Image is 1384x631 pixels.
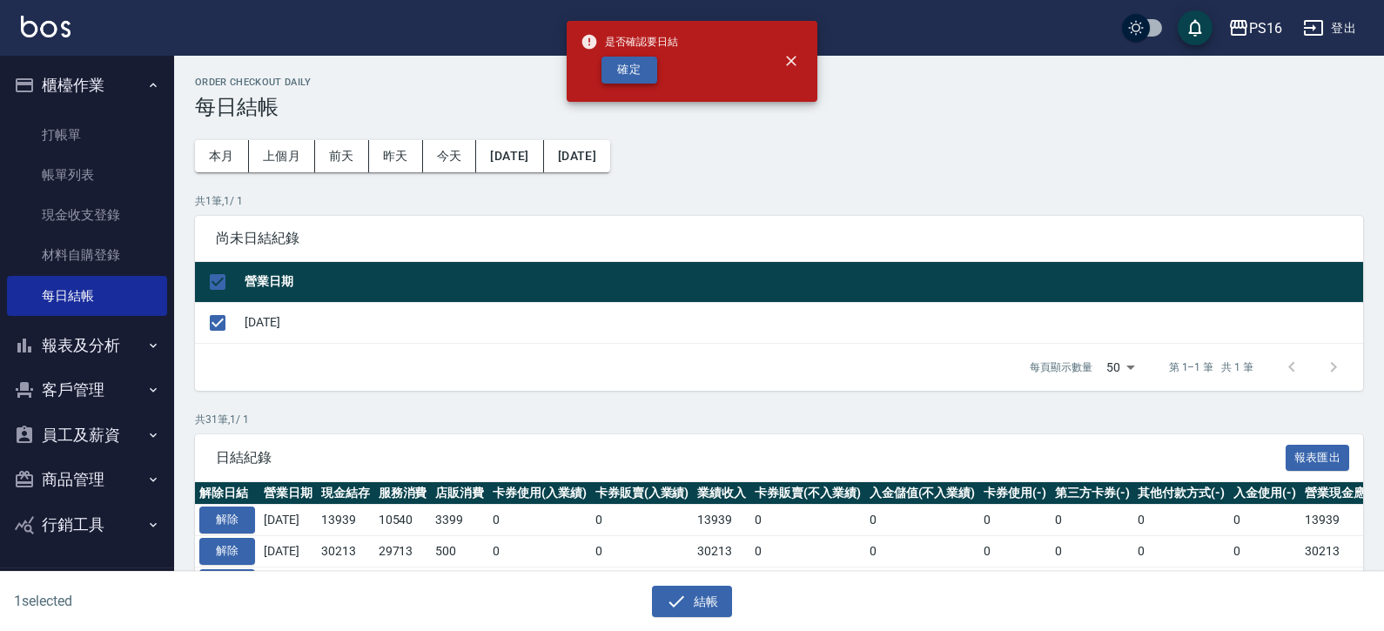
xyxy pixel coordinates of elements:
button: 行銷工具 [7,502,167,547]
td: 0 [591,505,694,536]
h6: 1 selected [14,590,343,612]
td: 0 [591,567,694,598]
span: 是否確認要日結 [581,33,678,50]
th: 第三方卡券(-) [1051,482,1134,505]
th: 卡券使用(入業績) [488,482,591,505]
button: 櫃檯作業 [7,63,167,108]
button: 解除 [199,538,255,565]
th: 卡券販賣(入業績) [591,482,694,505]
p: 共 1 筆, 1 / 1 [195,193,1363,209]
button: [DATE] [476,140,543,172]
th: 卡券使用(-) [979,482,1051,505]
p: 每頁顯示數量 [1030,359,1092,375]
td: 0 [979,567,1051,598]
td: 13939 [1300,505,1382,536]
th: 服務消費 [374,482,432,505]
td: 26880 [1300,567,1382,598]
td: 3399 [431,505,488,536]
td: [DATE] [259,505,317,536]
td: [DATE] [259,536,317,567]
th: 營業現金應收 [1300,482,1382,505]
td: 0 [979,536,1051,567]
td: 0 [750,536,865,567]
td: 500 [431,536,488,567]
button: 昨天 [369,140,423,172]
td: 0 [1229,505,1300,536]
td: 29713 [374,536,432,567]
div: 50 [1099,344,1141,391]
td: 0 [1133,536,1229,567]
button: 確定 [601,57,657,84]
button: [DATE] [544,140,610,172]
td: 0 [591,536,694,567]
td: 0 [865,505,980,536]
td: 0 [1051,536,1134,567]
span: 日結紀錄 [216,449,1286,467]
td: 30213 [317,536,374,567]
th: 業績收入 [693,482,750,505]
button: 員工及薪資 [7,413,167,458]
th: 卡券販賣(不入業績) [750,482,865,505]
td: 0 [1051,505,1134,536]
p: 第 1–1 筆 共 1 筆 [1169,359,1253,375]
h3: 每日結帳 [195,95,1363,119]
th: 入金使用(-) [1229,482,1300,505]
td: 0 [865,567,980,598]
th: 其他付款方式(-) [1133,482,1229,505]
td: [DATE] [259,567,317,598]
button: close [772,42,810,80]
span: 尚未日結紀錄 [216,230,1342,247]
button: 結帳 [652,586,733,618]
td: 0 [1133,567,1229,598]
td: 0 [488,536,591,567]
div: PS16 [1249,17,1282,39]
button: 解除 [199,569,255,596]
button: 報表匯出 [1286,445,1350,472]
td: [DATE] [240,302,1363,343]
td: 0 [979,505,1051,536]
th: 營業日期 [259,482,317,505]
td: 26880 [693,567,750,598]
a: 打帳單 [7,115,167,155]
td: 10540 [374,505,432,536]
th: 現金結存 [317,482,374,505]
td: 0 [488,567,591,598]
img: Logo [21,16,71,37]
td: 0 [750,505,865,536]
td: 2990 [431,567,488,598]
td: 0 [1133,505,1229,536]
button: 客戶管理 [7,367,167,413]
button: save [1178,10,1213,45]
button: 商品管理 [7,457,167,502]
a: 材料自購登錄 [7,235,167,275]
th: 營業日期 [240,262,1363,303]
td: 0 [750,567,865,598]
th: 解除日結 [195,482,259,505]
button: 登出 [1296,12,1363,44]
button: 今天 [423,140,477,172]
td: 0 [1051,567,1134,598]
td: 13939 [693,505,750,536]
p: 共 31 筆, 1 / 1 [195,412,1363,427]
button: 前天 [315,140,369,172]
a: 現金收支登錄 [7,195,167,235]
button: 報表及分析 [7,323,167,368]
th: 店販消費 [431,482,488,505]
button: 上個月 [249,140,315,172]
td: 30213 [693,536,750,567]
td: 13939 [317,505,374,536]
td: 30213 [1300,536,1382,567]
button: PS16 [1221,10,1289,46]
button: 本月 [195,140,249,172]
a: 報表匯出 [1286,448,1350,465]
td: 0 [1229,567,1300,598]
td: 23890 [374,567,432,598]
td: 0 [1229,536,1300,567]
th: 入金儲值(不入業績) [865,482,980,505]
a: 帳單列表 [7,155,167,195]
h2: Order checkout daily [195,77,1363,88]
a: 每日結帳 [7,276,167,316]
button: 解除 [199,507,255,534]
td: 26880 [317,567,374,598]
td: 0 [865,536,980,567]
